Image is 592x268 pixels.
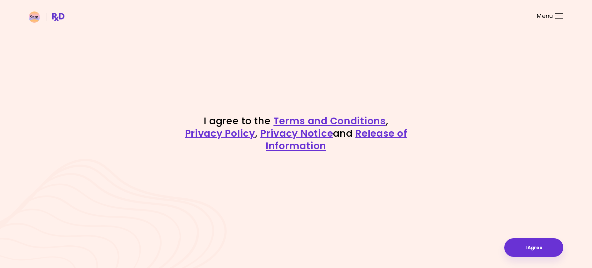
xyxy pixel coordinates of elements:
[537,13,553,19] span: Menu
[185,126,255,140] a: Privacy Policy
[260,126,333,140] a: Privacy Notice
[504,238,563,257] button: I Agree
[266,126,407,153] a: Release of Information
[29,11,64,23] img: RxDiet
[273,114,386,128] a: Terms and Conditions
[184,115,408,152] h1: I agree to the , , and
